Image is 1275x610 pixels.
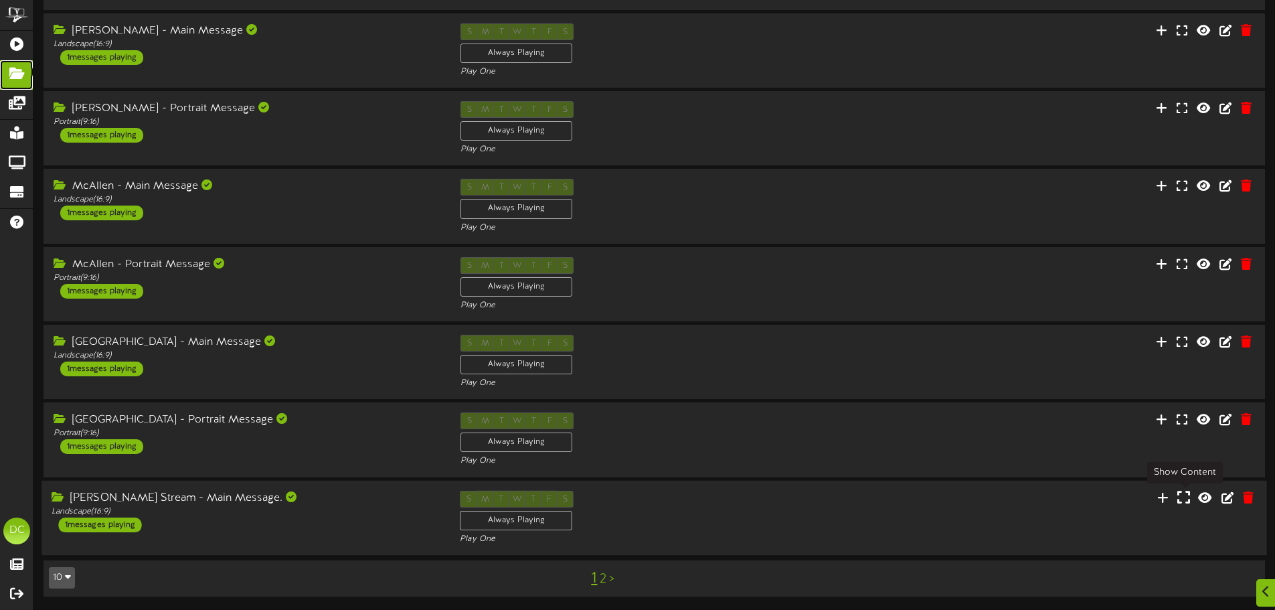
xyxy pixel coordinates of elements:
div: [PERSON_NAME] - Portrait Message [54,101,440,117]
div: Play One [460,222,847,234]
div: DC [3,518,30,544]
div: Always Playing [460,277,572,297]
div: Play One [460,378,847,389]
div: 1 messages playing [58,518,141,532]
div: Always Playing [460,44,572,63]
a: 1 [591,570,597,587]
div: 1 messages playing [60,439,143,454]
div: Landscape ( 16:9 ) [54,194,440,206]
div: [GEOGRAPHIC_DATA] - Portrait Message [54,412,440,428]
div: Always Playing [460,121,572,141]
div: 1 messages playing [60,206,143,220]
div: 1 messages playing [60,50,143,65]
div: Always Playing [460,510,572,530]
div: [GEOGRAPHIC_DATA] - Main Message [54,335,440,350]
div: 1 messages playing [60,362,143,376]
div: [PERSON_NAME] - Main Message [54,23,440,39]
a: > [609,572,614,587]
div: [PERSON_NAME] Stream - Main Message. [52,490,440,506]
div: Always Playing [460,433,572,452]
div: Play One [460,66,847,78]
div: Landscape ( 16:9 ) [52,506,440,517]
div: McAllen - Main Message [54,179,440,194]
a: 2 [600,572,606,587]
div: 1 messages playing [60,284,143,299]
div: Landscape ( 16:9 ) [54,39,440,50]
div: Portrait ( 9:16 ) [54,273,440,284]
div: Play One [460,144,847,155]
div: Play One [460,534,848,545]
button: 10 [49,567,75,589]
div: Always Playing [460,355,572,374]
div: 1 messages playing [60,128,143,143]
div: Play One [460,300,847,311]
div: Portrait ( 9:16 ) [54,428,440,439]
div: Portrait ( 9:16 ) [54,117,440,128]
div: Landscape ( 16:9 ) [54,350,440,362]
div: McAllen - Portrait Message [54,257,440,273]
div: Always Playing [460,199,572,218]
div: Play One [460,455,847,467]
